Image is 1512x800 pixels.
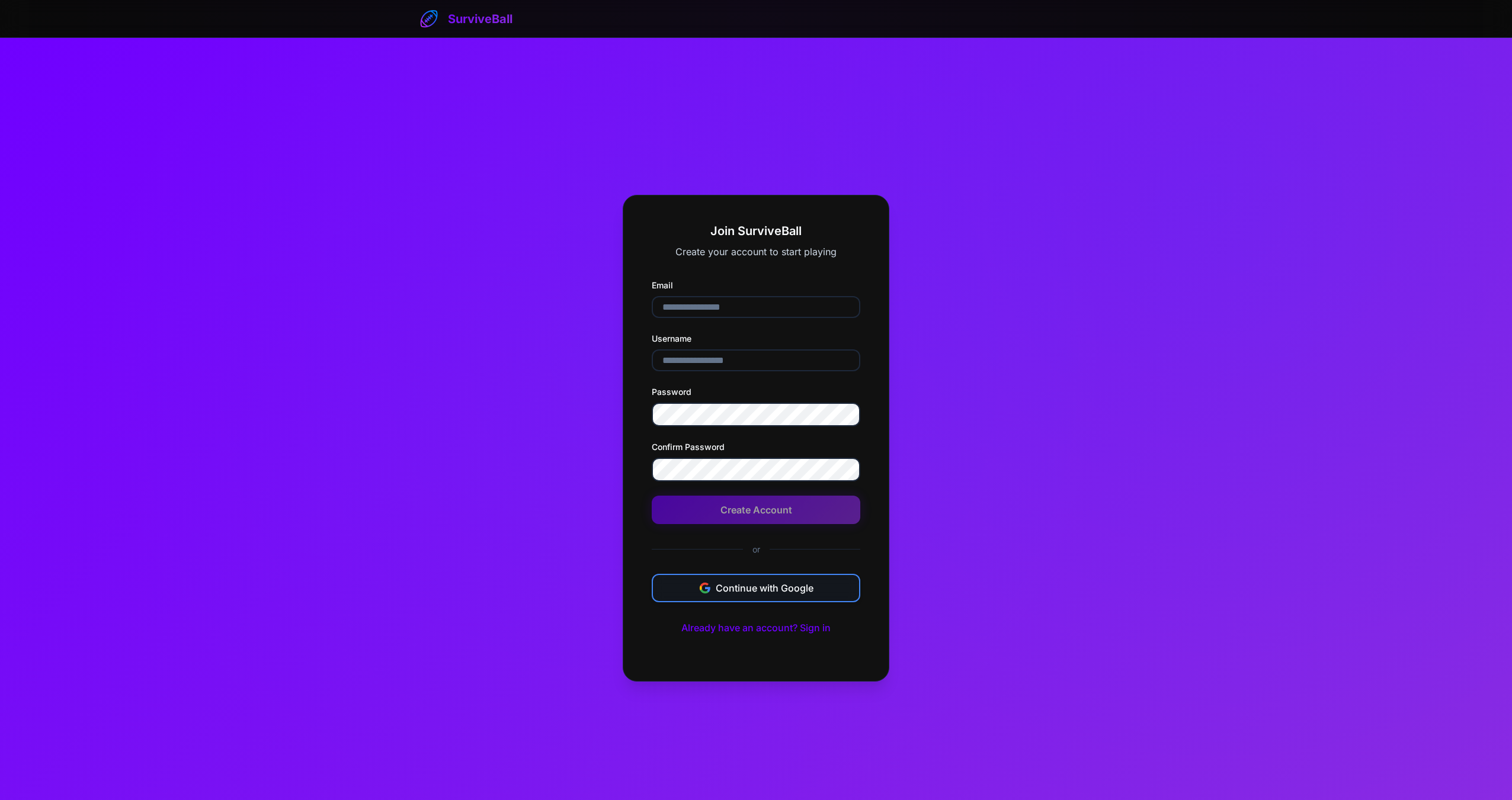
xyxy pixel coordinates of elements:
h2: Join SurviveBall [652,224,860,239]
p: Create your account to start playing [652,243,860,260]
label: Confirm Password [652,441,860,453]
label: Email [652,279,860,291]
button: Create Account [652,496,860,524]
label: Username [652,332,860,345]
span: or [743,543,770,555]
button: Continue with Google [652,574,860,602]
button: Already have an account? Sign in [672,617,840,638]
a: SurviveBall [419,9,512,28]
img: SurviveBall [419,9,438,28]
label: Password [652,385,860,398]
